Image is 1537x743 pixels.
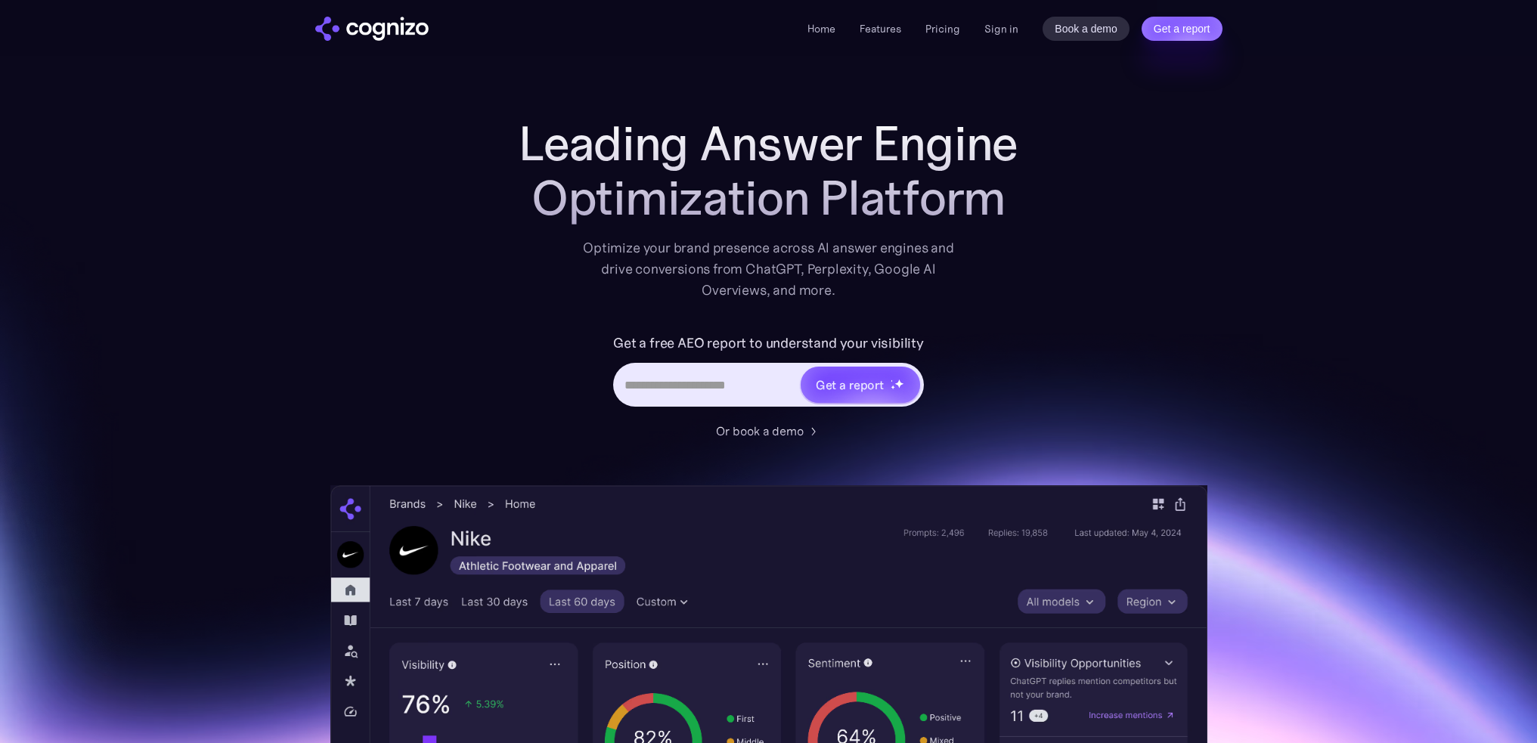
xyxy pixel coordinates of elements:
[315,17,429,41] img: cognizo logo
[466,116,1071,225] h1: Leading Answer Engine Optimization Platform
[583,237,955,301] div: Optimize your brand presence across AI answer engines and drive conversions from ChatGPT, Perplex...
[860,22,901,36] a: Features
[613,331,924,414] form: Hero URL Input Form
[716,422,822,440] a: Or book a demo
[1142,17,1222,41] a: Get a report
[613,331,924,355] label: Get a free AEO report to understand your visibility
[315,17,429,41] a: home
[891,379,893,382] img: star
[894,379,904,389] img: star
[1043,17,1130,41] a: Book a demo
[925,22,960,36] a: Pricing
[716,422,804,440] div: Or book a demo
[891,385,896,390] img: star
[799,365,922,404] a: Get a reportstarstarstar
[984,20,1018,38] a: Sign in
[807,22,835,36] a: Home
[816,376,884,394] div: Get a report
